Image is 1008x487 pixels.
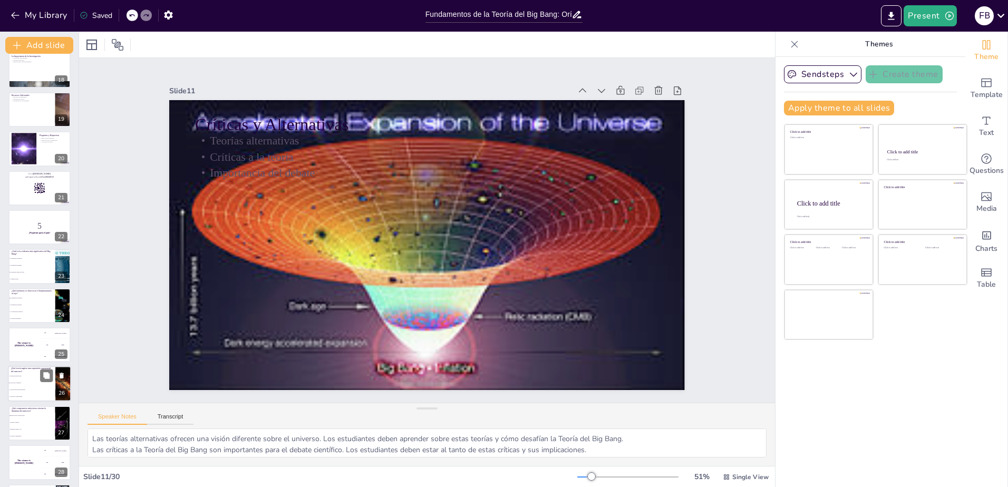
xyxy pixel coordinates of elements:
[29,232,50,234] strong: ¡Prepárate para el quiz!
[974,51,999,63] span: Theme
[10,422,54,423] span: Galaxias y estrellas
[55,154,67,163] div: 20
[10,278,54,279] span: La materia oscura
[884,247,917,249] div: Click to add text
[12,220,67,232] p: 5
[12,98,52,100] p: Información valiosa
[803,32,955,57] p: Themes
[40,469,71,480] div: 300
[732,473,769,481] span: Single View
[111,38,124,51] span: Position
[12,61,67,63] p: Implicaciones interdisciplinarias
[147,413,194,425] button: Transcript
[784,65,861,83] button: Sendsteps
[12,289,52,295] p: ¿Qué fenómeno se observa en el desplazamiento al rojo?
[55,369,68,382] button: Delete Slide
[12,94,52,97] p: Recursos Adicionales
[970,165,1004,177] span: Questions
[8,460,40,465] h4: The winner is [PERSON_NAME]
[12,96,52,98] p: Recursos recomendados
[8,249,71,284] div: https://cdn.sendsteps.com/images/logo/sendsteps_logo_white.pnghttps://cdn.sendsteps.com/images/lo...
[55,349,67,359] div: 25
[55,75,67,85] div: 18
[40,456,71,468] div: 200
[8,445,71,480] div: 28
[55,428,67,437] div: 27
[797,216,864,218] div: Click to add body
[55,389,68,398] div: 26
[790,130,866,134] div: Click to add title
[965,183,1007,221] div: Add images, graphics, shapes or video
[8,171,71,206] div: https://cdn.sendsteps.com/images/logo/sendsteps_logo_white.pnghttps://cdn.sendsteps.com/images/lo...
[965,70,1007,108] div: Add ready made slides
[12,175,67,178] p: and login with code
[33,173,51,175] strong: [DOMAIN_NAME]
[975,243,997,255] span: Charts
[55,310,67,320] div: 24
[965,259,1007,297] div: Add a table
[8,131,71,166] div: https://cdn.sendsteps.com/images/logo/sendsteps_logo_white.pnghttps://cdn.sendsteps.com/images/lo...
[40,138,67,140] p: Espacio para preguntas
[88,428,767,457] textarea: Las teorías alternativas ofrecen una visión diferente sobre el universo. Los estudiantes deben ap...
[790,137,866,139] div: Click to add text
[9,396,55,398] span: La Teoría de la Relatividad
[979,127,994,139] span: Text
[965,108,1007,145] div: Add text boxes
[881,5,902,26] button: Export to PowerPoint
[8,342,40,347] h4: The winner is [PERSON_NAME]
[425,7,572,22] input: Insert title
[9,389,55,391] span: La Teoría del Estado Estacionario
[689,472,714,482] div: 51 %
[40,369,53,382] button: Duplicate Slide
[169,86,571,96] div: Slide 11
[790,247,814,249] div: Click to add text
[12,250,52,256] p: ¿Cuál es la evidencia más significativa del Big Bang?
[11,367,52,373] p: ¿Qué teoría sugiere una expansión exponencial del universo?
[10,258,54,259] span: La expansión del universo
[55,114,67,124] div: 19
[40,351,71,363] div: 300
[80,11,112,21] div: Saved
[887,159,957,161] div: Click to add text
[887,149,957,154] div: Click to add title
[971,89,1003,101] span: Template
[12,100,52,102] p: Expansión del conocimiento
[55,193,67,202] div: 21
[5,37,73,54] button: Add slide
[8,92,71,127] div: https://cdn.sendsteps.com/images/logo/sendsteps_logo_white.pnghttps://cdn.sendsteps.com/images/lo...
[8,366,71,402] div: 26
[8,327,71,362] div: 25
[12,407,52,413] p: ¿Qué componentes misteriosos afectan la dinámica del universo?
[55,467,67,477] div: 28
[10,435,54,436] span: Gravedad y magnetismo
[12,172,67,176] p: Go to
[55,271,67,281] div: 23
[195,112,659,137] p: Críticas y Alternativas
[884,240,959,244] div: Click to add title
[40,139,67,141] p: Interacción en el aprendizaje
[195,149,659,164] p: Críticas a la teoría
[40,339,71,350] div: 200
[195,164,659,180] p: Importancia del debate
[9,376,55,377] span: La Teoría del Big Crunch
[83,472,577,482] div: Slide 11 / 30
[10,318,54,319] span: La creación de galaxias
[925,247,958,249] div: Click to add text
[904,5,956,26] button: Present
[866,65,943,83] button: Create theme
[8,7,72,24] button: My Library
[61,462,64,463] div: Jaap
[8,288,71,323] div: 24
[10,428,54,430] span: Radiación cósmica y luz
[195,133,659,149] p: Teorías alternativas
[61,344,64,346] div: Jaap
[965,32,1007,70] div: Change the overall theme
[816,247,840,249] div: Click to add text
[975,6,994,25] div: F B
[40,327,71,339] div: 100
[10,415,54,416] span: Materia oscura y energía oscura
[965,145,1007,183] div: Get real-time input from your audience
[88,413,147,425] button: Speaker Notes
[977,279,996,290] span: Table
[10,311,54,312] span: La contracción del universo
